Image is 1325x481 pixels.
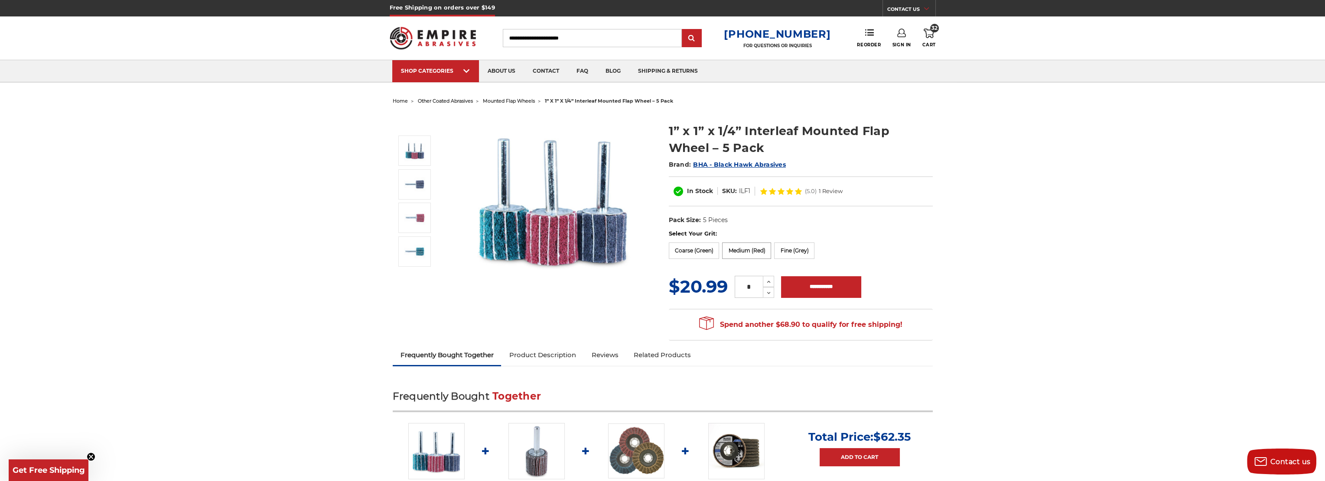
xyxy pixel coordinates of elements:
[699,320,902,329] span: Spend another $68.90 to qualify for free shipping!
[724,43,830,48] p: FOR QUESTIONS OR INQUIRIES
[479,60,524,82] a: about us
[390,21,476,55] img: Empire Abrasives
[483,98,535,104] a: mounted flap wheels
[524,60,568,82] a: contact
[669,216,701,225] dt: Pack Size:
[887,4,935,16] a: CONTACT US
[9,459,88,481] div: Get Free ShippingClose teaser
[724,28,830,40] a: [PHONE_NUMBER]
[597,60,629,82] a: blog
[13,465,85,475] span: Get Free Shipping
[404,140,426,161] img: 1” x 1” x 1/4” Interleaf Mounted Flap Wheel – 5 Pack
[404,207,426,229] img: 1” x 1” x 1/4” Interleaf Mounted Flap Wheel – 5 Pack
[87,452,95,461] button: Close teaser
[501,345,583,365] a: Product Description
[808,430,911,444] p: Total Price:
[922,42,935,48] span: Cart
[857,42,881,48] span: Reorder
[393,390,489,402] span: Frequently Bought
[404,174,426,195] img: 1” x 1” x 1/4” Interleaf Mounted Flap Wheel – 5 Pack
[669,161,691,168] span: Brand:
[418,98,473,104] a: other coated abrasives
[805,188,817,194] span: (5.0)
[1247,449,1316,475] button: Contact us
[722,187,737,196] dt: SKU:
[930,24,939,32] span: 32
[922,29,935,48] a: 32 Cart
[492,390,541,402] span: Together
[568,60,597,82] a: faq
[693,161,786,168] a: BHA - Black Hawk Abrasives
[669,229,933,238] label: Select Your Grit:
[629,60,706,82] a: shipping & returns
[467,113,640,287] img: 1” x 1” x 1/4” Interleaf Mounted Flap Wheel – 5 Pack
[1270,458,1311,466] span: Contact us
[703,216,727,225] dd: 5 Pieces
[669,276,728,297] span: $20.99
[408,423,465,479] img: 1” x 1” x 1/4” Interleaf Mounted Flap Wheel – 5 Pack
[892,42,911,48] span: Sign In
[393,345,501,365] a: Frequently Bought Together
[669,123,933,156] h1: 1” x 1” x 1/4” Interleaf Mounted Flap Wheel – 5 Pack
[545,98,673,104] span: 1” x 1” x 1/4” interleaf mounted flap wheel – 5 pack
[819,188,843,194] span: 1 Review
[687,187,713,195] span: In Stock
[626,345,699,365] a: Related Products
[739,187,750,196] dd: ILF1
[401,68,470,74] div: SHOP CATEGORIES
[873,430,911,444] span: $62.35
[820,448,900,466] a: Add to Cart
[857,29,881,47] a: Reorder
[404,241,426,262] img: 1” x 1” x 1/4” Interleaf Mounted Flap Wheel – 5 Pack
[683,30,700,47] input: Submit
[393,98,408,104] a: home
[583,345,626,365] a: Reviews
